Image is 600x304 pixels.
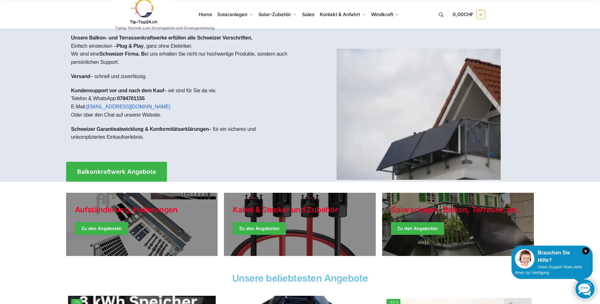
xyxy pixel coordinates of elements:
span: Kontakt & Anfahrt [320,11,360,17]
span: CHF [464,11,473,17]
img: Customer service [515,249,535,269]
span: Windkraft [371,11,393,17]
a: Solar-Zubehör [256,0,299,29]
a: Sales [299,0,317,29]
a: Balkonkraftwerk Angebote [66,162,167,182]
strong: Plug & Play [116,43,144,49]
strong: Schweizer Firma. B [99,51,145,57]
a: Kontakt & Anfahrt [317,0,368,29]
span: 0 [476,10,485,19]
div: Einfach einstecken – , ganz ohne Elektriker. [66,29,300,152]
p: – schnell und zuverlässig. [71,72,295,81]
span: Unser Support-Team steht Ihnen zur Verfügung [515,265,582,275]
strong: Versand [71,74,90,79]
i: Schließen [582,247,589,254]
span: Balkonkraftwerk Angebote [77,169,156,175]
span: Sales [302,11,315,17]
a: 0,00CHF 0 [453,5,485,24]
p: – wir sind für Sie da via: Telefon & WhatsApp: E-Mail: Oder über den Chat auf unserer Website. [71,87,295,119]
strong: Schweizer Garantieabwicklung & Konformitätserklärungen [71,126,209,132]
strong: Kundensupport vor und nach dem Kauf [71,88,164,93]
a: Winter Jackets [382,193,534,256]
span: Solar-Zubehör [258,11,291,17]
span: 0,00 [453,11,473,17]
a: Holiday Style [66,193,218,256]
img: Home 1 [337,49,501,180]
span: Solaranlagen [217,11,247,17]
p: Wir sind eine ei uns erhalten Sie nicht nur hochwertige Produkte, sondern auch persönlichen Support. [71,50,295,66]
strong: 0784701155 [117,96,145,101]
p: Tiptop Technik zum Stromsparen und Stromgewinnung [115,26,214,30]
a: Holiday Style [224,193,376,256]
h2: Unsere beliebtesten Angebote [66,273,534,283]
strong: Unsere Balkon- und Terrassenkraftwerke erfüllen alle Schweizer Vorschriften. [71,35,253,40]
div: Brauchen Sie Hilfe? [515,249,589,264]
a: Windkraft [368,0,401,29]
a: [EMAIL_ADDRESS][DOMAIN_NAME] [86,104,170,109]
p: – für ein sicheres und unkompliziertes Einkaufserlebnis. [71,125,295,141]
a: Solaranlagen [215,0,256,29]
